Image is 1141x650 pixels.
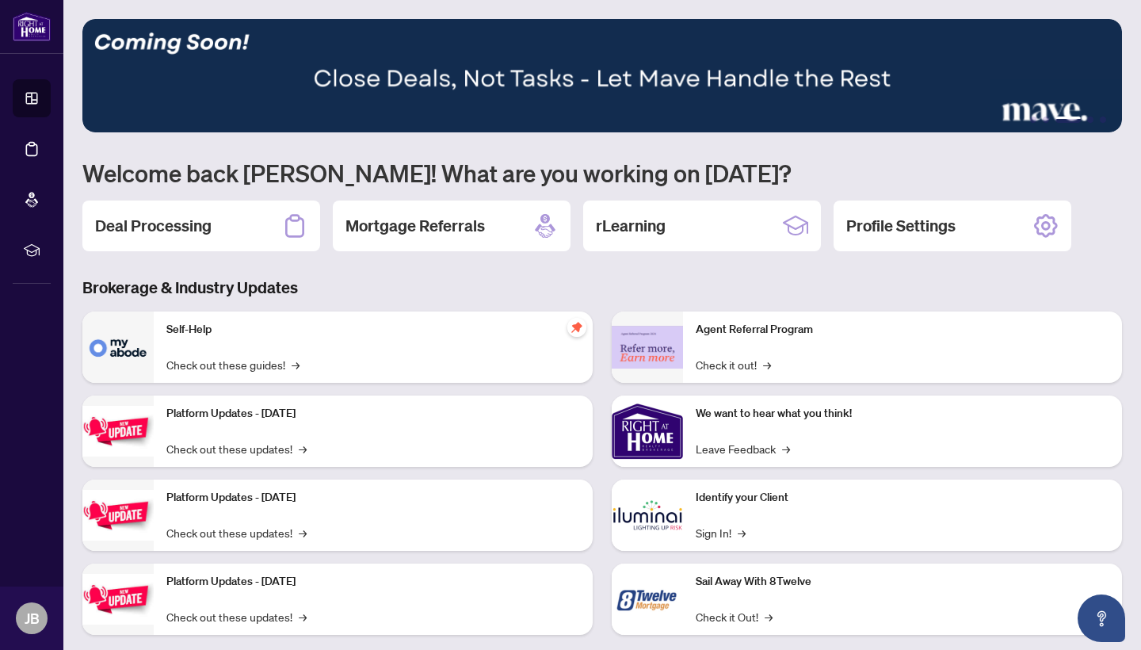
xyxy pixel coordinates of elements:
[166,405,580,422] p: Platform Updates - [DATE]
[696,608,773,625] a: Check it Out!→
[166,489,580,507] p: Platform Updates - [DATE]
[1078,595,1125,642] button: Open asap
[82,406,154,456] img: Platform Updates - July 21, 2025
[738,524,746,541] span: →
[567,318,586,337] span: pushpin
[82,574,154,624] img: Platform Updates - June 23, 2025
[1100,117,1106,123] button: 5
[1055,117,1081,123] button: 3
[82,277,1122,299] h3: Brokerage & Industry Updates
[13,12,51,41] img: logo
[763,356,771,373] span: →
[696,321,1109,338] p: Agent Referral Program
[82,19,1122,132] img: Slide 2
[299,524,307,541] span: →
[166,356,300,373] a: Check out these guides!→
[696,356,771,373] a: Check it out!→
[82,158,1122,188] h1: Welcome back [PERSON_NAME]! What are you working on [DATE]?
[696,573,1109,591] p: Sail Away With 8Twelve
[696,405,1109,422] p: We want to hear what you think!
[166,573,580,591] p: Platform Updates - [DATE]
[696,524,746,541] a: Sign In!→
[596,215,666,237] h2: rLearning
[696,489,1109,507] p: Identify your Client
[1030,117,1036,123] button: 1
[166,608,307,625] a: Check out these updates!→
[25,607,40,629] span: JB
[95,215,212,237] h2: Deal Processing
[765,608,773,625] span: →
[299,608,307,625] span: →
[1043,117,1049,123] button: 2
[82,490,154,540] img: Platform Updates - July 8, 2025
[612,480,683,551] img: Identify your Client
[696,440,790,457] a: Leave Feedback→
[166,321,580,338] p: Self-Help
[299,440,307,457] span: →
[612,326,683,369] img: Agent Referral Program
[345,215,485,237] h2: Mortgage Referrals
[1087,117,1093,123] button: 4
[612,564,683,635] img: Sail Away With 8Twelve
[612,396,683,467] img: We want to hear what you think!
[782,440,790,457] span: →
[166,524,307,541] a: Check out these updates!→
[292,356,300,373] span: →
[846,215,956,237] h2: Profile Settings
[82,312,154,383] img: Self-Help
[166,440,307,457] a: Check out these updates!→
